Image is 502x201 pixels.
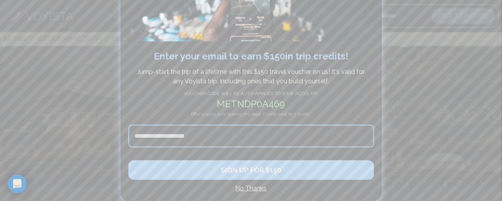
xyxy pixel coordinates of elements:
button: SIGN UP FOR $150 [128,160,374,180]
h2: Enter your email to earn $ 150 in trip credits ! [128,49,374,63]
h2: metndp0a469 [128,97,374,111]
h4: VOUCHER CODE WILL BE AUTO-APPLIED TO YOUR ACCOUNT: [128,90,374,97]
div: Open Intercom Messenger [8,174,27,193]
h4: No Thanks [128,184,374,193]
p: Jump-start the trip of a lifetime with this $ 150 travel voucher on us! It's valid for any Voyist... [132,67,370,86]
h4: Offer expires once leaving this page. Credits valid for 1 month. [128,111,374,125]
